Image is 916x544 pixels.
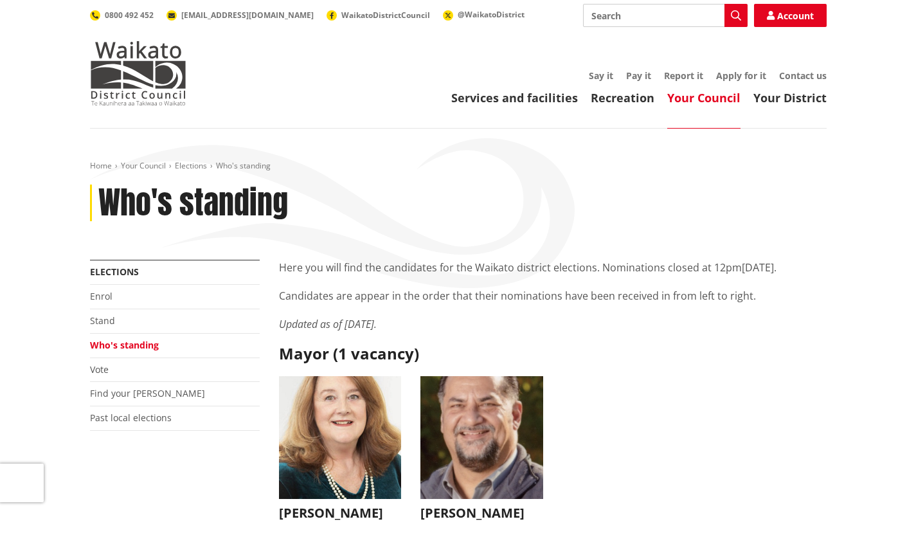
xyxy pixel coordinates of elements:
[420,505,543,521] h3: [PERSON_NAME]
[341,10,430,21] span: WaikatoDistrictCouncil
[90,290,112,302] a: Enrol
[90,41,186,105] img: Waikato District Council - Te Kaunihera aa Takiwaa o Waikato
[90,161,827,172] nav: breadcrumb
[626,69,651,82] a: Pay it
[90,160,112,171] a: Home
[279,288,827,304] p: Candidates are appear in the order that their nominations have been received in from left to right.
[420,376,543,499] img: WO-M__BECH_A__EWN4j
[443,9,525,20] a: @WaikatoDistrict
[458,9,525,20] span: @WaikatoDistrict
[279,376,402,499] img: WO-M__CHURCH_J__UwGuY
[90,10,154,21] a: 0800 492 452
[90,266,139,278] a: Elections
[591,90,654,105] a: Recreation
[451,90,578,105] a: Services and facilities
[279,260,827,275] p: Here you will find the candidates for the Waikato district elections. Nominations closed at 12pm[...
[716,69,766,82] a: Apply for it
[181,10,314,21] span: [EMAIL_ADDRESS][DOMAIN_NAME]
[216,160,271,171] span: Who's standing
[90,339,159,351] a: Who's standing
[279,505,402,521] h3: [PERSON_NAME]
[583,4,748,27] input: Search input
[327,10,430,21] a: WaikatoDistrictCouncil
[90,363,109,376] a: Vote
[90,314,115,327] a: Stand
[664,69,703,82] a: Report it
[90,387,205,399] a: Find your [PERSON_NAME]
[753,90,827,105] a: Your District
[166,10,314,21] a: [EMAIL_ADDRESS][DOMAIN_NAME]
[667,90,741,105] a: Your Council
[589,69,613,82] a: Say it
[420,376,543,527] button: [PERSON_NAME]
[279,343,419,364] strong: Mayor (1 vacancy)
[779,69,827,82] a: Contact us
[105,10,154,21] span: 0800 492 452
[90,412,172,424] a: Past local elections
[121,160,166,171] a: Your Council
[279,317,377,331] em: Updated as of [DATE].
[175,160,207,171] a: Elections
[279,376,402,527] button: [PERSON_NAME]
[98,185,288,222] h1: Who's standing
[754,4,827,27] a: Account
